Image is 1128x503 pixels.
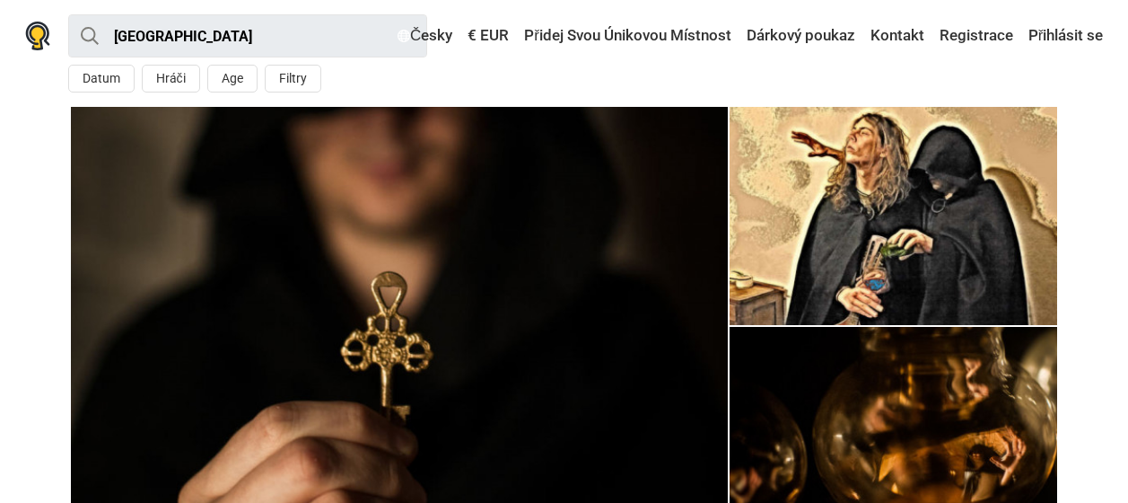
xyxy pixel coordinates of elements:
[265,65,321,93] button: Filtry
[520,20,736,52] a: Přidej Svou Únikovou Místnost
[142,65,200,93] button: Hráči
[68,14,427,57] input: try “London”
[393,20,457,52] a: Česky
[1024,20,1104,52] a: Přihlásit se
[398,30,410,42] img: Česky
[25,22,50,50] img: Nowescape logo
[935,20,1018,52] a: Registrace
[742,20,860,52] a: Dárkový poukaz
[730,107,1058,325] img: Záhada Vinařství photo 4
[730,107,1058,325] a: Záhada Vinařství photo 3
[68,65,135,93] button: Datum
[207,65,258,93] button: Age
[463,20,513,52] a: € EUR
[866,20,929,52] a: Kontakt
